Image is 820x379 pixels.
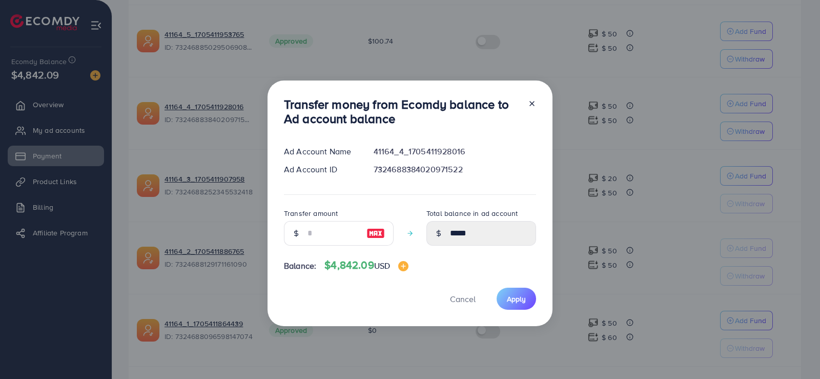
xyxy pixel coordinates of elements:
[324,259,408,272] h4: $4,842.09
[398,261,408,271] img: image
[366,227,385,240] img: image
[507,294,526,304] span: Apply
[426,208,518,218] label: Total balance in ad account
[276,146,365,157] div: Ad Account Name
[437,288,488,310] button: Cancel
[284,97,520,127] h3: Transfer money from Ecomdy balance to Ad account balance
[450,293,476,305] span: Cancel
[284,260,316,272] span: Balance:
[365,146,544,157] div: 41164_4_1705411928016
[276,164,365,175] div: Ad Account ID
[776,333,812,371] iframe: Chat
[374,260,390,271] span: USD
[365,164,544,175] div: 7324688384020971522
[284,208,338,218] label: Transfer amount
[497,288,536,310] button: Apply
